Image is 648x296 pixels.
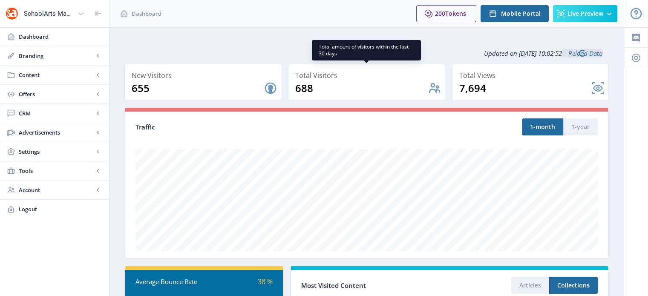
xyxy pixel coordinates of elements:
[562,49,602,57] a: Reload Data
[135,122,367,132] div: Traffic
[19,32,102,41] span: Dashboard
[295,69,441,81] div: Total Visitors
[445,9,466,17] span: Tokens
[19,167,94,175] span: Tools
[135,277,204,287] div: Average Bounce Rate
[124,43,609,64] div: Updated on [DATE] 10:02:52
[19,90,94,98] span: Offers
[511,277,549,294] button: Articles
[5,7,19,20] img: properties.app_icon.png
[501,10,541,17] span: Mobile Portal
[19,109,94,118] span: CRM
[258,277,273,286] span: 38 %
[567,10,603,17] span: Live Preview
[563,118,598,135] button: 1-year
[132,9,161,18] span: Dashboard
[459,69,605,81] div: Total Views
[19,205,102,213] span: Logout
[19,147,94,156] span: Settings
[481,5,549,22] button: Mobile Portal
[19,71,94,79] span: Content
[319,43,414,57] span: Total amount of visitors within the last 30 days
[19,52,94,60] span: Branding
[301,279,449,292] div: Most Visited Content
[553,5,617,22] button: Live Preview
[19,186,94,194] span: Account
[522,118,563,135] button: 1-month
[459,81,591,95] div: 7,694
[19,128,94,137] span: Advertisements
[295,81,427,95] div: 688
[24,4,74,23] div: SchoolArts Magazine
[549,277,598,294] button: Collections
[416,5,476,22] button: 200Tokens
